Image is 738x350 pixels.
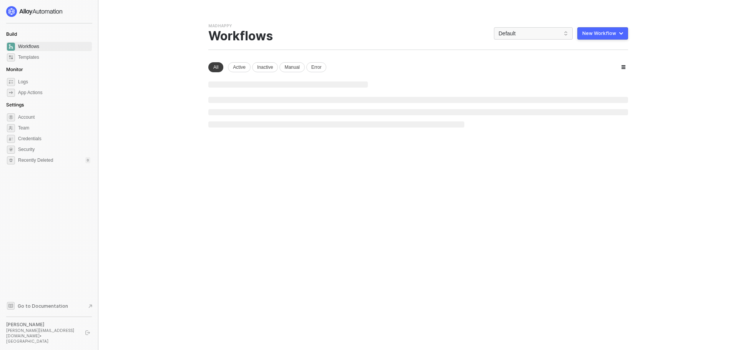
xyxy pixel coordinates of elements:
[18,113,90,122] span: Account
[7,156,15,164] span: settings
[18,42,90,51] span: Workflows
[7,124,15,132] span: team
[208,29,273,43] div: Workflows
[228,62,251,72] div: Active
[499,28,568,39] span: Default
[6,31,17,37] span: Build
[577,27,628,40] button: New Workflow
[208,23,232,29] div: Madhappy
[18,134,90,143] span: Credentials
[7,43,15,51] span: dashboard
[18,53,90,62] span: Templates
[86,302,94,310] span: document-arrow
[252,62,278,72] div: Inactive
[18,77,90,86] span: Logs
[18,157,53,164] span: Recently Deleted
[7,302,15,310] span: documentation
[7,135,15,143] span: credentials
[306,62,327,72] div: Error
[7,146,15,154] span: security
[582,30,616,36] div: New Workflow
[85,330,90,335] span: logout
[18,303,68,309] span: Go to Documentation
[85,157,90,163] div: 0
[7,89,15,97] span: icon-app-actions
[6,6,63,17] img: logo
[6,328,78,344] div: [PERSON_NAME][EMAIL_ADDRESS][DOMAIN_NAME] • [GEOGRAPHIC_DATA]
[7,113,15,121] span: settings
[18,145,90,154] span: Security
[6,66,23,72] span: Monitor
[6,6,92,17] a: logo
[208,62,223,72] div: All
[6,301,92,310] a: Knowledge Base
[18,90,42,96] div: App Actions
[6,322,78,328] div: [PERSON_NAME]
[7,78,15,86] span: icon-logs
[279,62,304,72] div: Manual
[18,123,90,133] span: Team
[6,102,24,108] span: Settings
[7,53,15,61] span: marketplace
